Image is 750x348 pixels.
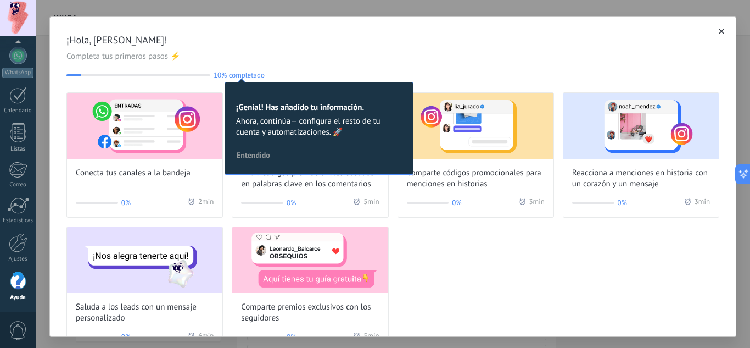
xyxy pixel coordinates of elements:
[2,294,34,301] div: Ayuda
[2,107,34,114] div: Calendario
[695,197,710,208] span: 3 min
[198,332,214,343] span: 6 min
[398,93,553,159] img: Share promo codes for story mentions
[66,34,719,47] span: ¡Hola, [PERSON_NAME]!
[618,197,627,208] span: 0%
[198,197,214,208] span: 2 min
[76,168,191,179] span: Conecta tus canales a la bandeja
[452,197,461,208] span: 0%
[2,181,34,189] div: Correo
[241,302,379,324] span: Comparte premios exclusivos con los seguidores
[563,93,719,159] img: React to story mentions with a heart and personalized message
[2,217,34,224] div: Estadísticas
[76,302,214,324] span: Saluda a los leads con un mensaje personalizado
[241,168,379,190] span: Envía códigos promocionales basados en palabras clave en los comentarios
[66,51,719,62] span: Completa tus primeros pasos ⚡
[287,197,296,208] span: 0%
[2,256,34,263] div: Ajustes
[287,332,296,343] span: 0%
[529,197,545,208] span: 3 min
[214,71,265,79] span: 10% completado
[67,227,222,293] img: Greet leads with a custom message (Wizard onboarding modal)
[2,146,34,153] div: Listas
[236,116,402,138] span: Ahora, continúa— configura el resto de tu cuenta y automatizaciones. 🚀
[237,151,270,159] span: Entendido
[407,168,545,190] span: Comparte códigos promocionales para menciones en historias
[363,197,379,208] span: 5 min
[232,227,388,293] img: Share exclusive rewards with followers
[67,93,222,159] img: Connect your channels to the inbox
[2,68,33,78] div: WhatsApp
[121,332,131,343] span: 0%
[236,102,402,113] h2: ¡Genial! Has añadido tu información.
[572,168,710,190] span: Reacciona a menciones en historia con un corazón y un mensaje
[232,147,275,163] button: Entendido
[363,332,379,343] span: 5 min
[121,197,131,208] span: 0%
